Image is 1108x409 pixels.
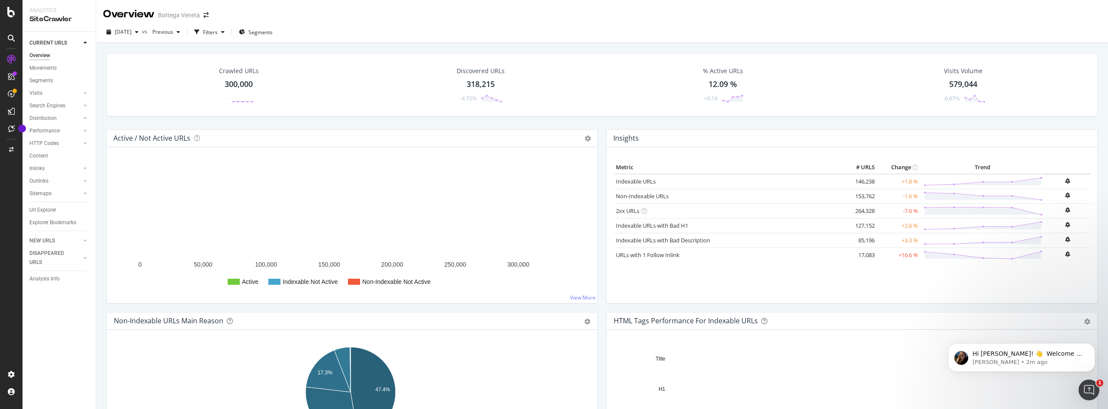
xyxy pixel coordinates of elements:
button: [DATE] [103,25,142,39]
div: bell-plus [1065,237,1070,242]
div: NEW URLS [29,236,55,245]
td: 85,196 [842,233,877,248]
a: 2xx URLs [616,207,639,215]
h4: Insights [613,132,639,144]
div: Discovered URLs [457,67,505,75]
div: Overview [29,51,50,60]
button: Previous [149,25,184,39]
button: Segments [235,25,276,39]
div: HTML Tags Performance for Indexable URLs [614,316,758,325]
div: Visits Volume [944,67,982,75]
div: -0.07% [943,95,960,102]
span: 1 [1096,380,1103,386]
a: Indexable URLs [616,177,656,185]
a: Indexable URLs with Bad Description [616,236,710,244]
a: CURRENT URLS [29,39,81,48]
iframe: Intercom notifications message [935,325,1108,386]
div: Search Engines [29,101,65,110]
td: 17,083 [842,248,877,262]
a: NEW URLS [29,236,81,245]
div: bell-plus [1065,207,1070,213]
div: HTTP Codes [29,139,59,148]
span: vs [142,28,149,35]
text: Active [242,278,258,285]
a: Segments [29,76,90,85]
td: +3.3 % [877,233,920,248]
div: Visits [29,89,42,98]
text: Title [656,356,666,362]
div: 12.09 % [709,79,737,90]
span: Segments [248,29,273,36]
div: % Active URLs [703,67,743,75]
div: Movements [29,64,57,73]
h4: Active / Not Active URLs [113,132,190,144]
div: -4.72% [460,95,477,102]
a: Overview [29,51,90,60]
a: Non-Indexable URLs [616,192,669,200]
div: Overview [103,7,155,22]
a: View More [570,294,596,301]
a: Analysis Info [29,274,90,283]
div: Performance [29,126,60,135]
text: Indexable Not Active [283,278,338,285]
span: Previous [149,28,173,35]
td: +16.6 % [877,248,920,262]
div: CURRENT URLS [29,39,67,48]
div: 318,215 [467,79,495,90]
span: 2025 Oct. 12th [115,28,132,35]
p: Message from Laura, sent 2m ago [38,33,149,41]
svg: A chart. [114,161,587,296]
a: HTTP Codes [29,139,81,148]
text: 150,000 [318,261,340,268]
div: DISAPPEARED URLS [29,249,73,267]
a: Movements [29,64,90,73]
a: Search Engines [29,101,81,110]
div: Segments [29,76,53,85]
div: Outlinks [29,177,48,186]
div: Bottega Veneta [158,11,200,19]
a: DISAPPEARED URLS [29,249,81,267]
div: Url Explorer [29,206,56,215]
td: +2.6 % [877,218,920,233]
div: bell-plus [1065,222,1070,228]
text: 200,000 [381,261,403,268]
td: -7.6 % [877,203,920,218]
div: gear [1084,319,1090,325]
i: Options [585,135,591,142]
div: SiteCrawler [29,14,89,24]
div: Analytics [29,7,89,14]
span: Hi [PERSON_NAME]! 👋 Welcome to Botify chat support! Have a question? Reply to this message and ou... [38,25,149,75]
th: # URLS [842,161,877,174]
text: 0 [138,261,142,268]
a: Distribution [29,114,81,123]
td: 127,152 [842,218,877,233]
a: Performance [29,126,81,135]
a: Url Explorer [29,206,90,215]
a: Content [29,151,90,161]
th: Change [877,161,920,174]
div: - [226,95,228,102]
div: gear [584,319,590,325]
text: Non-Indexable Not Active [362,278,431,285]
a: Sitemaps [29,189,81,198]
a: Explorer Bookmarks [29,218,90,227]
a: Indexable URLs with Bad H1 [616,222,688,229]
text: 47.4% [375,386,390,393]
div: Crawled URLs [219,67,259,75]
text: 50,000 [194,261,213,268]
div: bell-plus [1065,178,1070,184]
button: Filters [191,25,228,39]
div: Inlinks [29,164,45,173]
text: 300,000 [507,261,529,268]
iframe: Intercom live chat [1079,380,1099,400]
div: 300,000 [225,79,253,90]
div: Content [29,151,48,161]
th: Metric [614,161,842,174]
div: arrow-right-arrow-left [203,12,209,18]
text: 250,000 [444,261,467,268]
a: URLs with 1 Follow Inlink [616,251,680,259]
text: H1 [659,386,666,392]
